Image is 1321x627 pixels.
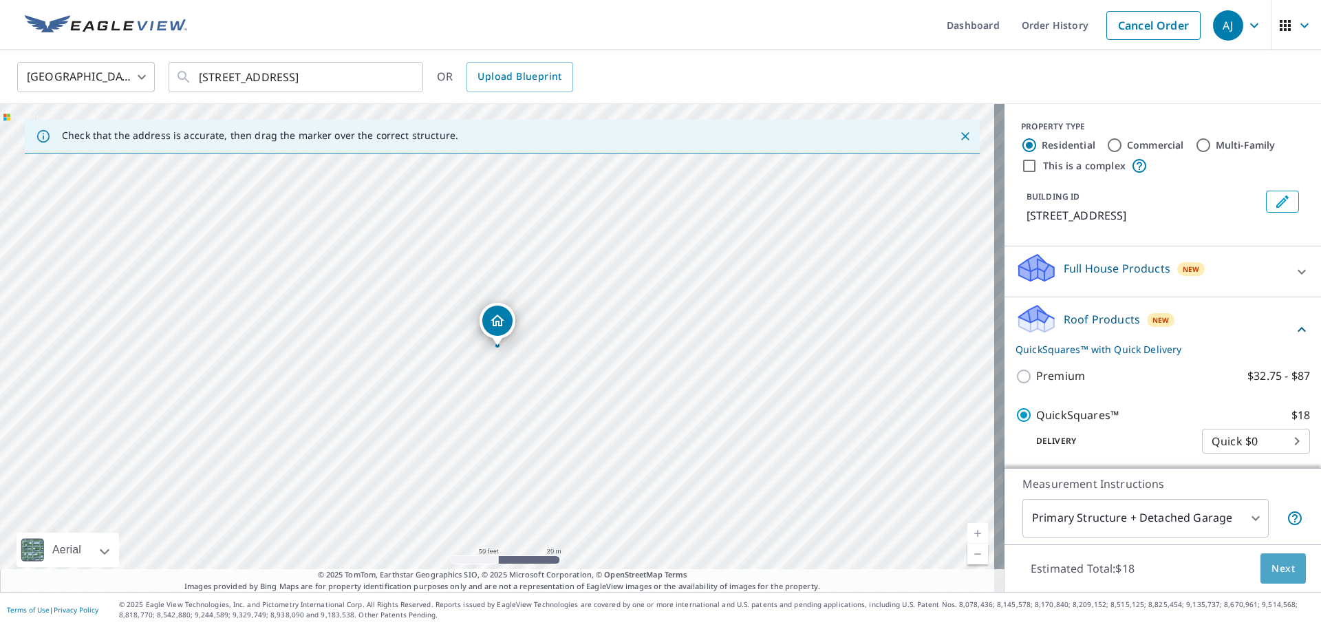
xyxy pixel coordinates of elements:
[437,62,573,92] div: OR
[480,303,515,346] div: Dropped pin, building 1, Residential property, 19192 Royalton Rd Strongsville, OH 44149
[967,523,988,544] a: Current Level 19, Zoom In
[119,599,1314,620] p: © 2025 Eagle View Technologies, Inc. and Pictometry International Corp. All Rights Reserved. Repo...
[604,569,662,580] a: OpenStreetMap
[1291,407,1310,424] p: $18
[1043,159,1126,173] label: This is a complex
[1202,422,1310,460] div: Quick $0
[1022,499,1269,538] div: Primary Structure + Detached Garage
[1022,476,1303,492] p: Measurement Instructions
[1042,138,1095,152] label: Residential
[1152,315,1170,326] span: New
[7,606,98,614] p: |
[1213,10,1243,41] div: AJ
[1260,553,1306,584] button: Next
[1027,191,1080,202] p: BUILDING ID
[956,127,974,145] button: Close
[1036,368,1085,385] p: Premium
[1016,303,1310,357] div: Roof ProductsNewQuickSquares™ with Quick Delivery
[17,58,155,96] div: [GEOGRAPHIC_DATA]
[1271,560,1295,577] span: Next
[318,569,687,581] span: © 2025 TomTom, Earthstar Geographics SIO, © 2025 Microsoft Corporation, ©
[1183,264,1200,275] span: New
[1216,138,1276,152] label: Multi-Family
[1021,120,1304,133] div: PROPERTY TYPE
[1266,191,1299,213] button: Edit building 1
[17,533,119,567] div: Aerial
[1064,260,1170,277] p: Full House Products
[1287,510,1303,527] span: Your report will include the primary structure and a detached garage if one exists.
[1016,252,1310,291] div: Full House ProductsNew
[1016,342,1293,357] p: QuickSquares™ with Quick Delivery
[466,62,572,92] a: Upload Blueprint
[7,605,50,615] a: Terms of Use
[62,129,458,142] p: Check that the address is accurate, then drag the marker over the correct structure.
[1036,407,1119,424] p: QuickSquares™
[1247,368,1310,385] p: $32.75 - $87
[1020,553,1146,584] p: Estimated Total: $18
[665,569,687,580] a: Terms
[1106,11,1201,40] a: Cancel Order
[1127,138,1184,152] label: Commercial
[48,533,85,567] div: Aerial
[1027,207,1260,224] p: [STREET_ADDRESS]
[199,58,395,96] input: Search by address or latitude-longitude
[54,605,98,615] a: Privacy Policy
[477,68,561,85] span: Upload Blueprint
[967,544,988,564] a: Current Level 19, Zoom Out
[1064,311,1140,328] p: Roof Products
[1016,435,1202,447] p: Delivery
[25,15,187,36] img: EV Logo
